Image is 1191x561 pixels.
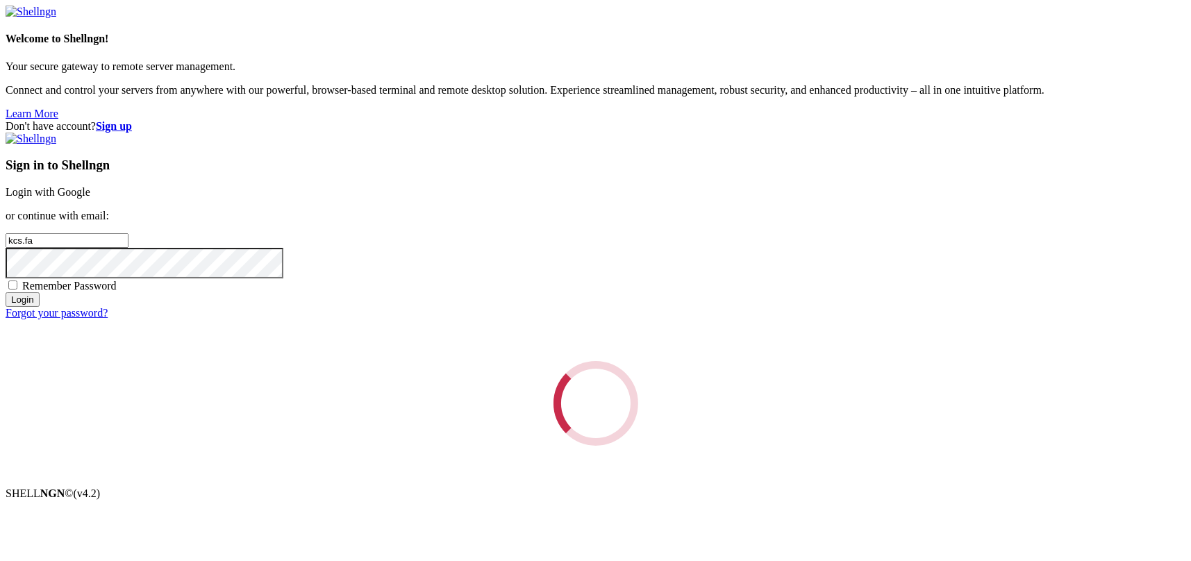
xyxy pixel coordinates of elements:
[8,280,17,290] input: Remember Password
[6,487,100,499] span: SHELL ©
[96,120,132,132] a: Sign up
[6,210,1185,222] p: or continue with email:
[6,6,56,18] img: Shellngn
[6,133,56,145] img: Shellngn
[74,487,101,499] span: 4.2.0
[6,233,128,248] input: Email address
[6,120,1185,133] div: Don't have account?
[40,487,65,499] b: NGN
[6,60,1185,73] p: Your secure gateway to remote server management.
[6,307,108,319] a: Forgot your password?
[6,292,40,307] input: Login
[22,280,117,292] span: Remember Password
[540,347,652,460] div: Loading...
[6,84,1185,97] p: Connect and control your servers from anywhere with our powerful, browser-based terminal and remo...
[6,33,1185,45] h4: Welcome to Shellngn!
[6,158,1185,173] h3: Sign in to Shellngn
[6,108,58,119] a: Learn More
[6,186,90,198] a: Login with Google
